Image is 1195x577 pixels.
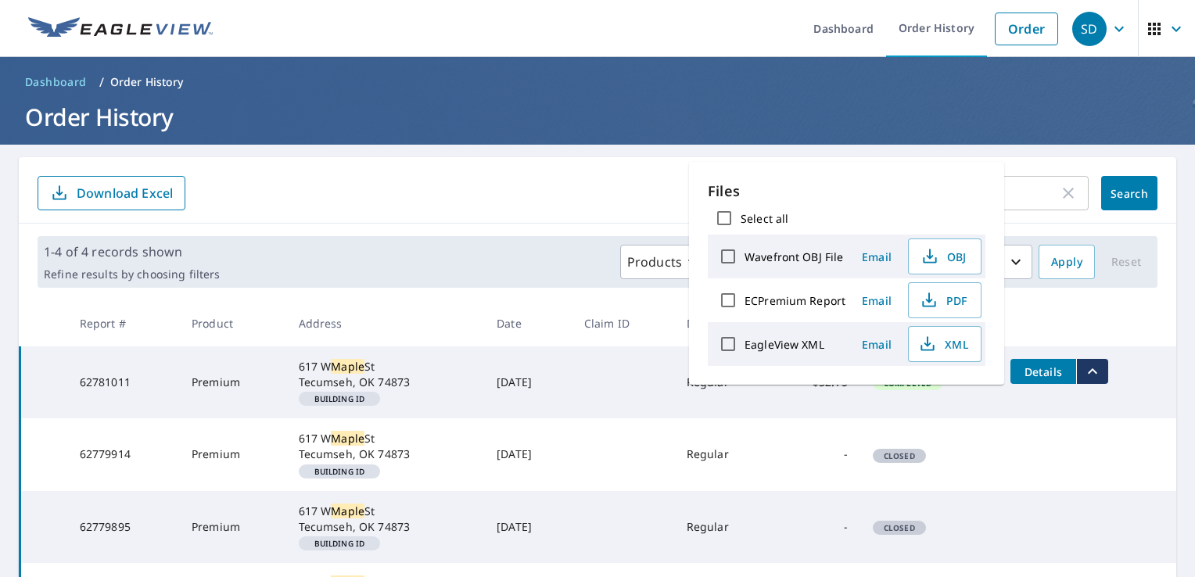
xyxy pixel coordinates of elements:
[995,13,1058,45] a: Order
[1076,359,1108,384] button: filesDropdownBtn-62781011
[1051,253,1082,272] span: Apply
[179,418,286,490] td: Premium
[852,288,902,313] button: Email
[852,332,902,357] button: Email
[741,211,788,226] label: Select all
[918,335,968,353] span: XML
[286,300,485,346] th: Address
[918,291,968,310] span: PDF
[858,249,895,264] span: Email
[67,300,179,346] th: Report #
[19,70,1176,95] nav: breadcrumb
[620,245,711,279] button: Products
[1072,12,1107,46] div: SD
[1020,364,1067,379] span: Details
[908,282,981,318] button: PDF
[858,337,895,352] span: Email
[908,238,981,274] button: OBJ
[299,431,472,462] div: 617 W St Tecumseh, OK 74873
[484,418,572,490] td: [DATE]
[1039,245,1095,279] button: Apply
[179,300,286,346] th: Product
[773,418,860,490] td: -
[908,326,981,362] button: XML
[773,491,860,563] td: -
[874,522,924,533] span: Closed
[852,245,902,269] button: Email
[918,247,968,266] span: OBJ
[67,346,179,418] td: 62781011
[44,242,220,261] p: 1-4 of 4 records shown
[674,418,773,490] td: Regular
[331,431,364,446] mark: Maple
[38,176,185,210] button: Download Excel
[67,491,179,563] td: 62779895
[44,267,220,281] p: Refine results by choosing filters
[1010,359,1076,384] button: detailsBtn-62781011
[1114,186,1145,201] span: Search
[627,253,682,271] p: Products
[67,418,179,490] td: 62779914
[708,181,985,202] p: Files
[484,300,572,346] th: Date
[331,359,364,374] mark: Maple
[314,468,365,475] em: Building ID
[179,346,286,418] td: Premium
[331,504,364,518] mark: Maple
[77,185,173,202] p: Download Excel
[299,359,472,390] div: 617 W St Tecumseh, OK 74873
[99,73,104,91] li: /
[674,300,773,346] th: Delivery
[674,491,773,563] td: Regular
[484,491,572,563] td: [DATE]
[858,293,895,308] span: Email
[745,249,843,264] label: Wavefront OBJ File
[1101,176,1157,210] button: Search
[28,17,213,41] img: EV Logo
[314,539,365,547] em: Building ID
[110,74,184,90] p: Order History
[745,293,845,308] label: ECPremium Report
[299,504,472,535] div: 617 W St Tecumseh, OK 74873
[745,337,824,352] label: EagleView XML
[874,450,924,461] span: Closed
[179,491,286,563] td: Premium
[484,346,572,418] td: [DATE]
[674,346,773,418] td: Regular
[572,300,674,346] th: Claim ID
[314,395,365,403] em: Building ID
[19,70,93,95] a: Dashboard
[25,74,87,90] span: Dashboard
[19,101,1176,133] h1: Order History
